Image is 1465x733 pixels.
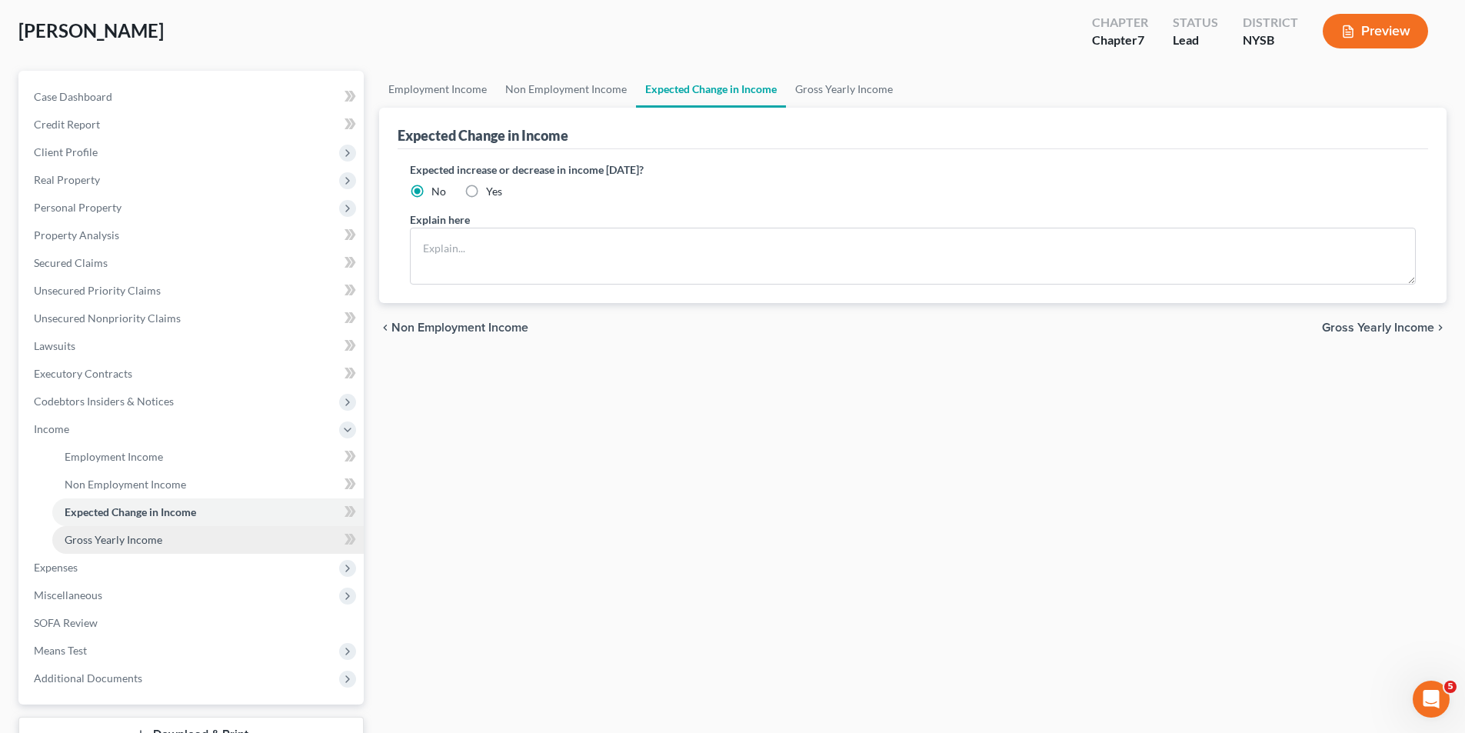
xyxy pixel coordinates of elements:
a: Expected Change in Income [52,498,364,526]
a: Unsecured Nonpriority Claims [22,305,364,332]
span: Expected Change in Income [65,505,196,518]
span: Property Analysis [34,228,119,242]
a: Property Analysis [22,222,364,249]
div: Chapter [1092,32,1148,49]
span: Miscellaneous [34,588,102,601]
span: Employment Income [65,450,163,463]
i: chevron_right [1434,322,1447,334]
a: Executory Contracts [22,360,364,388]
div: District [1243,14,1298,32]
span: Lawsuits [34,339,75,352]
span: Unsecured Nonpriority Claims [34,312,181,325]
button: Preview [1323,14,1428,48]
div: Expected Change in Income [398,126,568,145]
button: chevron_left Non Employment Income [379,322,528,334]
span: Means Test [34,644,87,657]
span: Expenses [34,561,78,574]
div: Lead [1173,32,1218,49]
a: Employment Income [52,443,364,471]
a: Unsecured Priority Claims [22,277,364,305]
div: Chapter [1092,14,1148,32]
span: Gross Yearly Income [65,533,162,546]
span: Codebtors Insiders & Notices [34,395,174,408]
span: Personal Property [34,201,122,214]
span: Client Profile [34,145,98,158]
span: Executory Contracts [34,367,132,380]
a: Employment Income [379,71,496,108]
a: Gross Yearly Income [786,71,902,108]
span: Gross Yearly Income [1322,322,1434,334]
a: Secured Claims [22,249,364,277]
span: Credit Report [34,118,100,131]
label: Expected increase or decrease in income [DATE]? [410,162,1416,178]
a: Expected Change in Income [636,71,786,108]
i: chevron_left [379,322,391,334]
a: Lawsuits [22,332,364,360]
a: Credit Report [22,111,364,138]
button: Gross Yearly Income chevron_right [1322,322,1447,334]
iframe: Intercom live chat [1413,681,1450,718]
a: SOFA Review [22,609,364,637]
span: Yes [486,185,502,198]
span: Case Dashboard [34,90,112,103]
span: Non Employment Income [391,322,528,334]
span: 7 [1137,32,1144,47]
span: 5 [1444,681,1457,693]
a: Case Dashboard [22,83,364,111]
span: No [431,185,446,198]
span: Non Employment Income [65,478,186,491]
a: Gross Yearly Income [52,526,364,554]
span: Unsecured Priority Claims [34,284,161,297]
span: Secured Claims [34,256,108,269]
span: [PERSON_NAME] [18,19,164,42]
a: Non Employment Income [52,471,364,498]
a: Non Employment Income [496,71,636,108]
div: Status [1173,14,1218,32]
span: Additional Documents [34,671,142,685]
label: Explain here [410,212,470,228]
span: SOFA Review [34,616,98,629]
div: NYSB [1243,32,1298,49]
span: Real Property [34,173,100,186]
span: Income [34,422,69,435]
